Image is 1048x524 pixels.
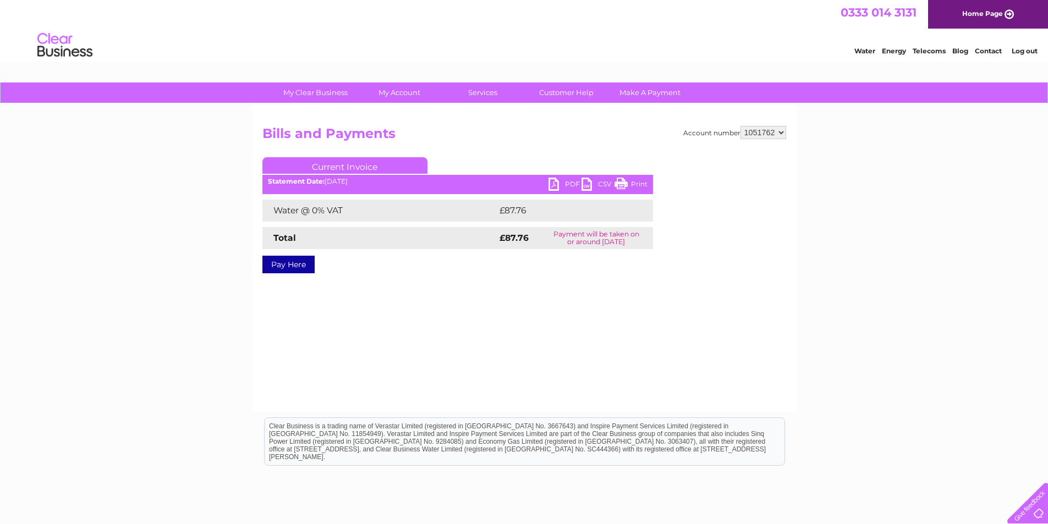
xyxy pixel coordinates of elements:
strong: £87.76 [500,233,529,243]
div: [DATE] [262,178,653,185]
a: Current Invoice [262,157,427,174]
a: PDF [548,178,581,194]
a: My Account [354,82,445,103]
a: CSV [581,178,614,194]
td: Water @ 0% VAT [262,200,497,222]
a: Water [854,47,875,55]
a: Customer Help [521,82,612,103]
a: My Clear Business [270,82,361,103]
div: Account number [683,126,786,139]
a: Make A Payment [605,82,695,103]
img: logo.png [37,29,93,62]
a: Blog [952,47,968,55]
a: Print [614,178,648,194]
div: Clear Business is a trading name of Verastar Limited (registered in [GEOGRAPHIC_DATA] No. 3667643... [265,6,784,53]
h2: Bills and Payments [262,126,786,147]
a: Log out [1012,47,1038,55]
a: Pay Here [262,256,315,273]
td: Payment will be taken on or around [DATE] [540,227,653,249]
a: Contact [975,47,1002,55]
a: 0333 014 3131 [841,5,917,19]
b: Statement Date: [268,177,325,185]
td: £87.76 [497,200,630,222]
a: Services [437,82,528,103]
strong: Total [273,233,296,243]
a: Energy [882,47,906,55]
a: Telecoms [913,47,946,55]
